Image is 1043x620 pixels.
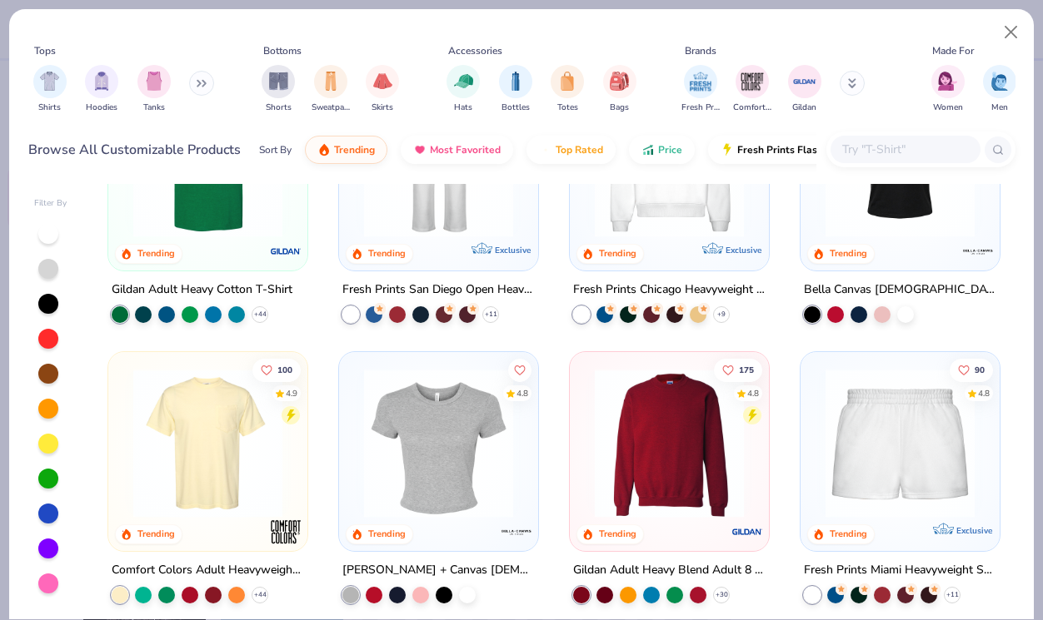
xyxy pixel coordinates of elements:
button: Like [508,359,531,382]
button: filter button [603,65,636,114]
img: Bella + Canvas logo [500,515,533,548]
button: filter button [983,65,1016,114]
img: Gildan logo [731,515,764,548]
img: most_fav.gif [413,143,427,156]
button: filter button [931,65,965,114]
button: Trending [305,136,387,164]
span: + 44 [254,590,267,600]
button: filter button [366,65,399,114]
div: Fresh Prints San Diego Open Heavyweight Sweatpants [342,279,535,300]
div: filter for Tanks [137,65,171,114]
span: Fresh Prints Flash [737,143,823,156]
div: Fresh Prints Chicago Heavyweight Crewneck [573,279,766,300]
span: Skirts [372,102,393,114]
div: Sort By [259,142,292,157]
span: Trending [334,143,375,156]
span: + 9 [717,309,726,319]
button: Top Rated [526,136,616,164]
img: Hats Image [454,72,473,91]
span: Shorts [266,102,292,114]
img: Shorts Image [269,72,288,91]
div: filter for Skirts [366,65,399,114]
span: 100 [278,366,293,374]
img: Women Image [938,72,957,91]
div: filter for Fresh Prints [681,65,720,114]
img: Gildan logo [269,234,302,267]
button: filter button [262,65,295,114]
span: + 11 [485,309,497,319]
span: 90 [975,366,985,374]
button: filter button [551,65,584,114]
span: Top Rated [556,143,603,156]
div: 4.9 [287,388,298,400]
div: filter for Totes [551,65,584,114]
button: filter button [681,65,720,114]
div: Gildan Adult Heavy Cotton T-Shirt [112,279,292,300]
img: df5250ff-6f61-4206-a12c-24931b20f13c [356,87,521,236]
span: Most Favorited [430,143,501,156]
button: filter button [447,65,480,114]
img: Skirts Image [373,72,392,91]
span: + 44 [254,309,267,319]
button: filter button [499,65,532,114]
img: TopRated.gif [539,143,552,156]
span: Bottles [502,102,530,114]
img: Totes Image [558,72,576,91]
img: Men Image [991,72,1009,91]
div: Filter By [34,197,67,210]
img: 1358499d-a160-429c-9f1e-ad7a3dc244c9 [586,87,752,236]
div: filter for Comfort Colors [733,65,771,114]
button: Fresh Prints Flash [708,136,901,164]
div: filter for Women [931,65,965,114]
div: Made For [932,43,974,58]
div: 4.8 [747,388,759,400]
div: Bella Canvas [DEMOGRAPHIC_DATA]' Micro Ribbed Scoop Tank [804,279,996,300]
span: Gildan [792,102,816,114]
span: Comfort Colors [733,102,771,114]
img: 284e3bdb-833f-4f21-a3b0-720291adcbd9 [125,369,291,518]
span: Fresh Prints [681,102,720,114]
img: 8af284bf-0d00-45ea-9003-ce4b9a3194ad [817,87,983,236]
img: flash.gif [721,143,734,156]
div: filter for Shirts [33,65,67,114]
button: filter button [733,65,771,114]
button: Close [996,17,1027,48]
button: filter button [137,65,171,114]
div: filter for Hoodies [85,65,118,114]
span: Sweatpants [312,102,350,114]
div: 4.8 [517,388,528,400]
div: Brands [685,43,716,58]
div: Comfort Colors Adult Heavyweight RS Pocket T-Shirt [112,560,304,581]
img: Bottles Image [507,72,525,91]
div: Fresh Prints Miami Heavyweight Shorts [804,560,996,581]
button: Price [629,136,695,164]
span: Shirts [38,102,61,114]
div: filter for Sweatpants [312,65,350,114]
img: trending.gif [317,143,331,156]
span: Tanks [143,102,165,114]
div: filter for Men [983,65,1016,114]
span: Exclusive [726,244,761,255]
span: Men [991,102,1008,114]
img: Bella + Canvas logo [961,234,994,267]
span: Exclusive [495,244,531,255]
span: Exclusive [956,525,991,536]
button: filter button [85,65,118,114]
img: af8dff09-eddf-408b-b5dc-51145765dcf2 [817,369,983,518]
img: Tanks Image [145,72,163,91]
img: Fresh Prints Image [688,69,713,94]
button: filter button [312,65,350,114]
div: filter for Hats [447,65,480,114]
button: filter button [788,65,821,114]
div: filter for Gildan [788,65,821,114]
div: [PERSON_NAME] + Canvas [DEMOGRAPHIC_DATA]' Micro Ribbed Baby Tee [342,560,535,581]
input: Try "T-Shirt" [841,140,969,159]
button: filter button [33,65,67,114]
div: 4.8 [978,388,990,400]
div: Accessories [448,43,502,58]
img: Gildan Image [792,69,817,94]
span: + 30 [715,590,727,600]
button: Like [253,359,302,382]
span: Hoodies [86,102,117,114]
button: Like [950,359,993,382]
